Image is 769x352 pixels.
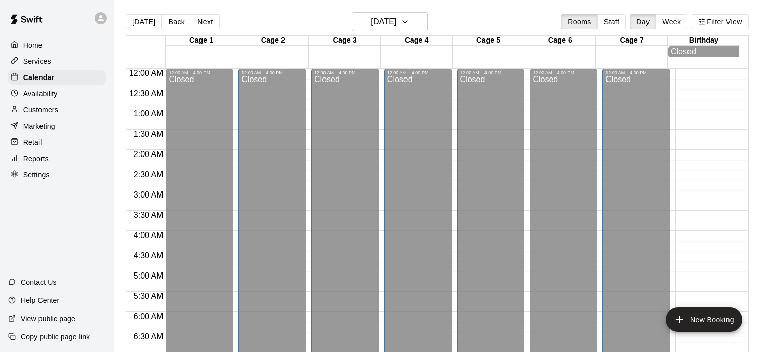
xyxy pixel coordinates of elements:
[460,70,522,75] div: 12:00 AM – 4:00 PM
[23,137,42,147] p: Retail
[131,150,166,159] span: 2:00 AM
[23,89,58,99] p: Availability
[605,70,667,75] div: 12:00 AM – 4:00 PM
[131,170,166,179] span: 2:30 AM
[630,14,656,29] button: Day
[126,14,162,29] button: [DATE]
[131,109,166,118] span: 1:00 AM
[169,70,230,75] div: 12:00 AM – 4:00 PM
[23,105,58,115] p: Customers
[127,69,166,77] span: 12:00 AM
[131,251,166,260] span: 4:30 AM
[131,130,166,138] span: 1:30 AM
[597,14,626,29] button: Staff
[21,295,59,305] p: Help Center
[666,307,742,332] button: add
[241,70,303,75] div: 12:00 AM – 4:00 PM
[21,277,57,287] p: Contact Us
[8,119,106,134] a: Marketing
[453,36,524,46] div: Cage 5
[131,292,166,300] span: 5:30 AM
[352,12,428,31] button: [DATE]
[131,211,166,219] span: 3:30 AM
[127,89,166,98] span: 12:30 AM
[671,47,737,56] div: Closed
[161,14,191,29] button: Back
[692,14,748,29] button: Filter View
[8,86,106,101] a: Availability
[8,70,106,85] a: Calendar
[131,231,166,240] span: 4:00 AM
[387,70,449,75] div: 12:00 AM – 4:00 PM
[131,190,166,199] span: 3:00 AM
[8,37,106,53] a: Home
[23,170,50,180] p: Settings
[23,153,49,164] p: Reports
[8,54,106,69] a: Services
[166,36,237,46] div: Cage 1
[131,332,166,341] span: 6:30 AM
[23,56,51,66] p: Services
[561,14,597,29] button: Rooms
[191,14,219,29] button: Next
[8,151,106,166] a: Reports
[23,121,55,131] p: Marketing
[23,40,43,50] p: Home
[656,14,687,29] button: Week
[131,312,166,321] span: 6:00 AM
[596,36,668,46] div: Cage 7
[381,36,453,46] div: Cage 4
[8,102,106,118] a: Customers
[21,332,90,342] p: Copy public page link
[524,36,596,46] div: Cage 6
[668,36,740,46] div: Birthday
[8,135,106,150] a: Retail
[23,72,54,83] p: Calendar
[533,70,594,75] div: 12:00 AM – 4:00 PM
[21,314,75,324] p: View public page
[371,15,396,29] h6: [DATE]
[8,167,106,182] a: Settings
[314,70,376,75] div: 12:00 AM – 4:00 PM
[237,36,309,46] div: Cage 2
[131,271,166,280] span: 5:00 AM
[309,36,381,46] div: Cage 3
